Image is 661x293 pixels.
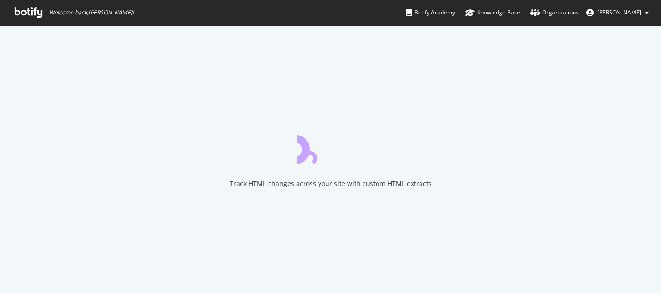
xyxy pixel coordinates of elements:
[49,9,134,16] span: Welcome back, [PERSON_NAME] !
[579,5,656,20] button: [PERSON_NAME]
[297,130,364,164] div: animation
[230,179,432,188] div: Track HTML changes across your site with custom HTML extracts
[406,8,455,17] div: Botify Academy
[597,8,641,16] span: Abhijeet Bhosale
[530,8,579,17] div: Organizations
[465,8,520,17] div: Knowledge Base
